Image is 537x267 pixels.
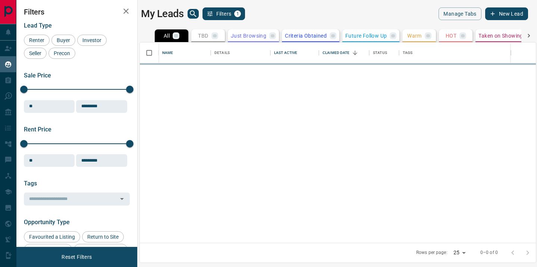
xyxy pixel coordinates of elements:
div: Renter [24,35,50,46]
div: Return to Site [82,231,124,242]
span: Opportunity Type [24,219,70,226]
p: Rows per page: [416,249,447,256]
h1: My Leads [141,8,184,20]
button: Filters1 [202,7,245,20]
p: 0–0 of 0 [480,249,498,256]
button: Reset Filters [57,251,97,263]
p: TBD [198,33,208,38]
div: Claimed Date [319,42,369,63]
p: All [164,33,170,38]
p: Warm [407,33,422,38]
div: Tags [399,42,511,63]
span: Precon [51,50,73,56]
span: Renter [26,37,47,43]
span: 1 [235,11,240,16]
h2: Filters [24,7,130,16]
div: 25 [450,247,468,258]
div: Name [162,42,173,63]
span: Investor [80,37,104,43]
div: Claimed Date [323,42,350,63]
div: Last Active [274,42,297,63]
button: Open [117,194,127,204]
button: search button [188,9,199,19]
span: Favourited a Listing [26,234,78,240]
button: New Lead [485,7,528,20]
span: Return to Site [85,234,121,240]
div: Status [373,42,387,63]
span: Lead Type [24,22,52,29]
div: Set up Listing Alert [74,244,128,255]
div: Tags [403,42,413,63]
button: Sort [350,48,360,58]
span: Tags [24,180,37,187]
div: Seller [24,48,47,59]
div: Name [158,42,211,63]
span: Viewed a Listing [26,247,69,252]
span: Buyer [54,37,73,43]
p: Just Browsing [231,33,266,38]
div: Status [369,42,399,63]
div: Precon [48,48,75,59]
span: Set up Listing Alert [76,247,125,252]
span: Seller [26,50,44,56]
div: Favourited a Listing [24,231,80,242]
button: Manage Tabs [439,7,481,20]
div: Last Active [270,42,319,63]
p: HOT [446,33,456,38]
div: Details [211,42,270,63]
span: Rent Price [24,126,51,133]
div: Viewed a Listing [24,244,72,255]
p: Future Follow Up [345,33,387,38]
p: Criteria Obtained [285,33,327,38]
div: Buyer [51,35,75,46]
div: Investor [77,35,107,46]
span: Sale Price [24,72,51,79]
p: Taken on Showings [478,33,526,38]
div: Details [214,42,230,63]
